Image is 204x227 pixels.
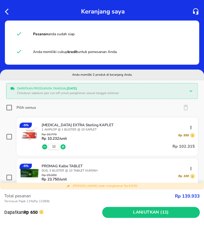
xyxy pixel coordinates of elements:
[20,123,40,143] img: PANADOL EXTRA Sterling KAPLET
[33,32,48,36] strong: Pesanan
[20,123,32,128] div: - 5 %
[33,49,117,54] span: Anda memiliki cukup untuk pemesanan Anda.
[178,174,189,178] p: Rp 100
[42,136,67,141] p: Rp 10.232 /unit
[20,164,40,184] img: PROMAG Kalbe TABLET
[172,143,195,150] p: Rp 102.315
[42,164,190,168] p: PROMAG Kalbe TABLET
[4,199,175,204] p: Termasuk Pajak 11% ( Rp 13.868 )
[81,6,125,17] p: Keranjang saya
[42,133,67,136] p: Rp 10.770
[42,177,67,181] p: Rp 23.750 /unit
[68,49,78,54] strong: kredit
[42,168,195,173] p: DUS, 3 BLISTER @ 10 TABLET KUNYAH
[52,145,55,149] button: 10
[24,210,38,215] strong: Rp 650
[8,85,196,97] div: Dapatkan produknya tanggal[DATE]Checkout sebelum jam cut-off untuk pengiriman sesuai tanggal esti...
[178,133,189,138] p: Rp 550
[4,193,175,199] p: Total pesanan
[175,193,200,199] strong: Rp 139.933
[17,105,36,110] div: Pilih semua
[42,127,195,132] p: 1 AMPLOP @ 1 BLISTER @ 10 KAPLET
[33,32,75,36] span: anda sudah siap
[17,86,184,91] p: Dapatkan produknya tanggal
[67,184,70,188] img: total discount
[102,207,200,218] button: Lanjutkan (11)
[4,209,102,216] p: Dapatkan
[42,123,190,127] p: [MEDICAL_DATA] EXTRA Sterling KAPLET
[17,91,184,96] p: Checkout sebelum jam cut-off untuk pengiriman sesuai tanggal estimasi
[67,86,77,91] b: [DATE]
[105,209,198,216] span: Lanjutkan (11)
[20,164,32,169] div: - 5 %
[42,174,67,177] p: Rp 25.000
